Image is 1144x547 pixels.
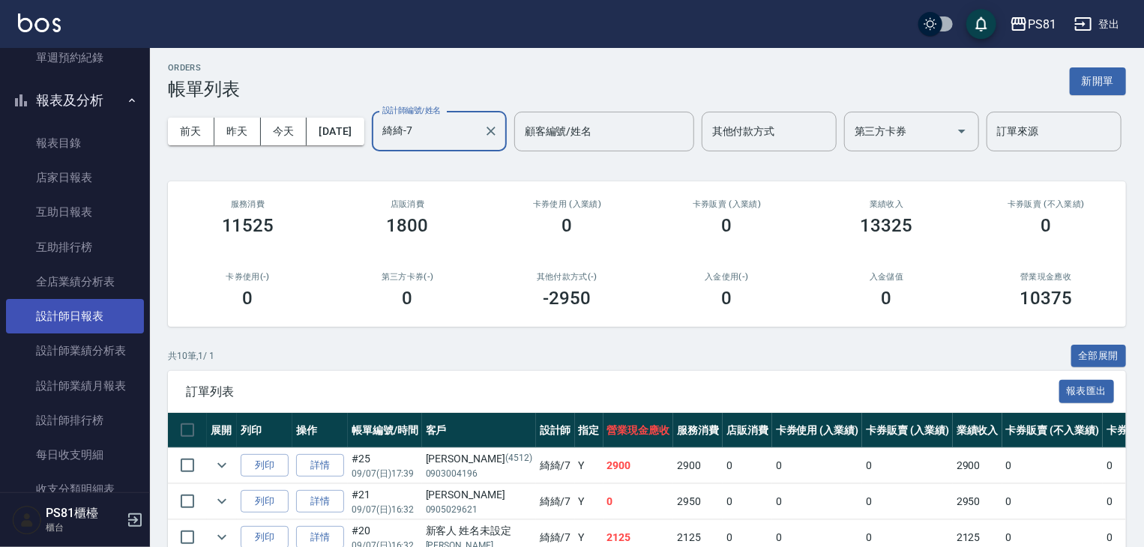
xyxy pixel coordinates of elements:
h3: 0 [403,288,413,309]
th: 客戶 [422,413,536,448]
h2: 第三方卡券(-) [346,272,469,282]
a: 設計師業績月報表 [6,369,144,403]
td: 0 [723,484,772,519]
span: 訂單列表 [186,384,1059,399]
p: (4512) [505,451,532,467]
td: 2900 [603,448,674,483]
button: 全部展開 [1071,345,1127,368]
p: 09/07 (日) 17:39 [352,467,418,480]
img: Person [12,505,42,535]
h3: 10375 [1020,288,1073,309]
h2: 店販消費 [346,199,469,209]
h3: 0 [243,288,253,309]
button: Clear [481,121,502,142]
td: 0 [603,484,674,519]
th: 設計師 [536,413,575,448]
h2: 卡券使用 (入業績) [505,199,629,209]
button: 新開單 [1070,67,1126,95]
h3: 13325 [861,215,913,236]
button: expand row [211,454,233,477]
p: 共 10 筆, 1 / 1 [168,349,214,363]
button: expand row [211,490,233,513]
td: 綺綺 /7 [536,448,575,483]
h3: 1800 [387,215,429,236]
h2: 卡券使用(-) [186,272,310,282]
a: 報表目錄 [6,126,144,160]
h2: 入金儲值 [825,272,948,282]
th: 卡券販賣 (不入業績) [1002,413,1103,448]
a: 互助排行榜 [6,230,144,265]
td: 0 [723,448,772,483]
h2: 卡券販賣 (不入業績) [984,199,1108,209]
button: 昨天 [214,118,261,145]
h3: 0 [722,288,732,309]
td: 0 [772,484,863,519]
a: 店家日報表 [6,160,144,195]
h2: 營業現金應收 [984,272,1108,282]
h2: 入金使用(-) [665,272,789,282]
a: 新開單 [1070,73,1126,88]
button: PS81 [1004,9,1062,40]
h5: PS81櫃檯 [46,506,122,521]
a: 設計師排行榜 [6,403,144,438]
a: 設計師業績分析表 [6,333,144,368]
button: 列印 [241,490,289,513]
a: 全店業績分析表 [6,265,144,299]
img: Logo [18,13,61,32]
th: 列印 [237,413,292,448]
th: 操作 [292,413,348,448]
h3: 11525 [222,215,274,236]
th: 業績收入 [953,413,1002,448]
a: 每日收支明細 [6,438,144,472]
h3: -2950 [544,288,591,309]
td: 2950 [953,484,1002,519]
h2: 業績收入 [825,199,948,209]
a: 設計師日報表 [6,299,144,333]
button: 報表及分析 [6,81,144,120]
h2: ORDERS [168,63,240,73]
button: 登出 [1068,10,1126,38]
button: 前天 [168,118,214,145]
p: 0903004196 [426,467,532,480]
h2: 卡券販賣 (入業績) [665,199,789,209]
div: PS81 [1028,15,1056,34]
td: 2950 [673,484,723,519]
a: 報表匯出 [1059,384,1115,398]
a: 互助日報表 [6,195,144,229]
button: Open [950,119,974,143]
th: 服務消費 [673,413,723,448]
td: #21 [348,484,422,519]
div: [PERSON_NAME] [426,451,532,467]
td: 0 [862,448,953,483]
a: 詳情 [296,490,344,513]
td: 0 [862,484,953,519]
td: 0 [1002,448,1103,483]
h3: 0 [1041,215,1052,236]
th: 指定 [575,413,603,448]
button: [DATE] [307,118,364,145]
th: 展開 [207,413,237,448]
td: Y [575,448,603,483]
td: 2900 [953,448,1002,483]
h3: 0 [722,215,732,236]
button: 今天 [261,118,307,145]
button: save [966,9,996,39]
h2: 其他付款方式(-) [505,272,629,282]
label: 設計師編號/姓名 [382,105,441,116]
h3: 0 [882,288,892,309]
th: 營業現金應收 [603,413,674,448]
td: 綺綺 /7 [536,484,575,519]
h3: 帳單列表 [168,79,240,100]
td: 0 [1002,484,1103,519]
td: 0 [772,448,863,483]
button: 列印 [241,454,289,477]
th: 卡券販賣 (入業績) [862,413,953,448]
th: 卡券使用 (入業績) [772,413,863,448]
td: 2900 [673,448,723,483]
div: 新客人 姓名未設定 [426,523,532,539]
td: Y [575,484,603,519]
h3: 服務消費 [186,199,310,209]
a: 詳情 [296,454,344,477]
td: #25 [348,448,422,483]
h3: 0 [562,215,573,236]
